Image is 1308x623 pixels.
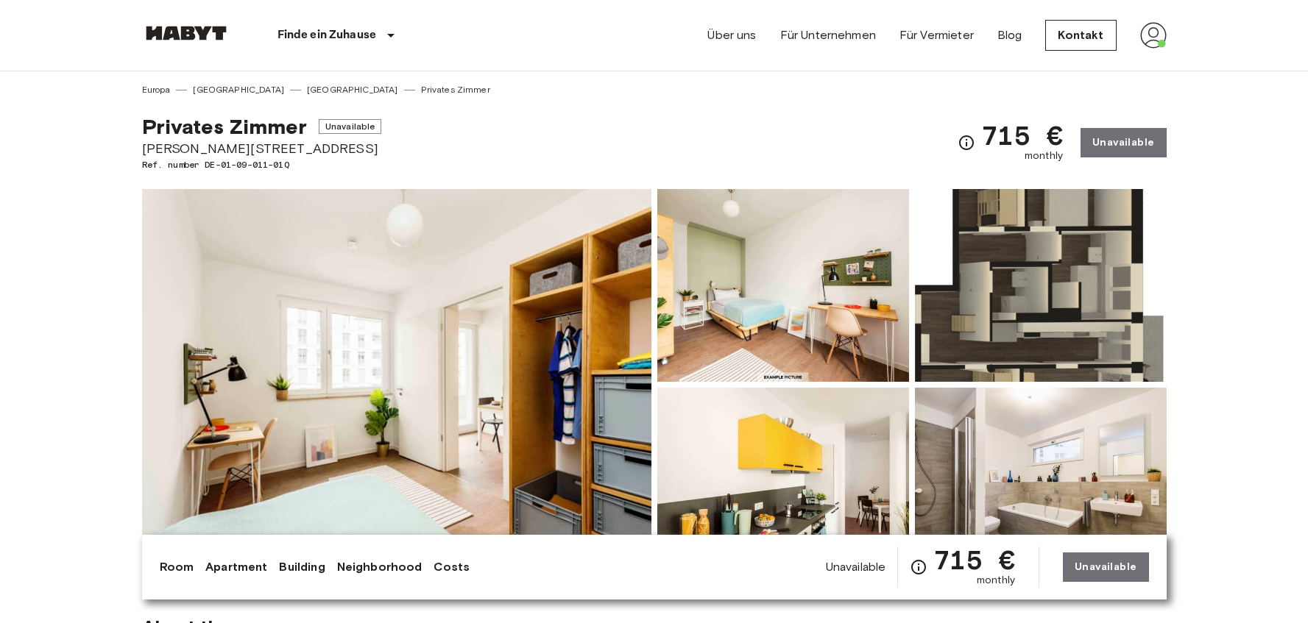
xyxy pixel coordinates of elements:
a: Für Unternehmen [780,26,876,44]
span: Ref. number DE-01-09-011-01Q [142,158,382,171]
a: Über uns [707,26,756,44]
img: Picture of unit DE-01-09-011-01Q [915,388,1167,580]
svg: Check cost overview for full price breakdown. Please note that discounts apply to new joiners onl... [910,558,927,576]
a: Apartment [205,558,267,576]
a: Room [160,558,194,576]
svg: Check cost overview for full price breakdown. Please note that discounts apply to new joiners onl... [958,134,975,152]
a: Für Vermieter [899,26,974,44]
a: [GEOGRAPHIC_DATA] [193,83,284,96]
a: Neighborhood [337,558,423,576]
span: [PERSON_NAME][STREET_ADDRESS] [142,139,382,158]
a: Costs [434,558,470,576]
img: Picture of unit DE-01-09-011-01Q [915,189,1167,382]
a: Blog [997,26,1022,44]
a: Privates Zimmer [421,83,490,96]
a: Building [279,558,325,576]
a: Kontakt [1045,20,1116,51]
span: 715 € [981,122,1063,149]
span: monthly [977,573,1015,588]
span: Privates Zimmer [142,114,307,139]
span: Unavailable [319,119,382,134]
span: Unavailable [826,559,886,575]
img: avatar [1140,22,1167,49]
a: Europa [142,83,171,96]
img: Picture of unit DE-01-09-011-01Q [657,388,909,580]
img: Picture of unit DE-01-09-011-01Q [657,189,909,382]
p: Finde ein Zuhause [277,26,377,44]
span: monthly [1025,149,1063,163]
img: Marketing picture of unit DE-01-09-011-01Q [142,189,651,580]
img: Habyt [142,26,230,40]
a: [GEOGRAPHIC_DATA] [307,83,398,96]
span: 715 € [933,547,1015,573]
